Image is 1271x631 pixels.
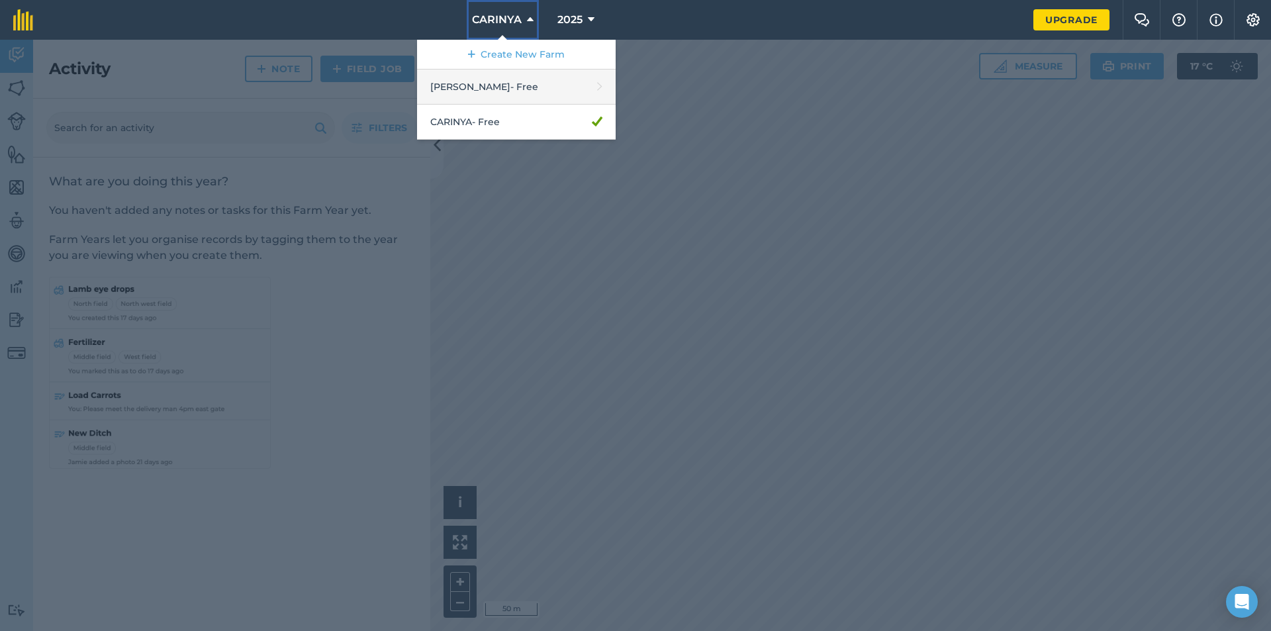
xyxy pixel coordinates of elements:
img: svg+xml;base64,PHN2ZyB4bWxucz0iaHR0cDovL3d3dy53My5vcmcvMjAwMC9zdmciIHdpZHRoPSIxNyIgaGVpZ2h0PSIxNy... [1209,12,1223,28]
img: A cog icon [1245,13,1261,26]
a: Create New Farm [417,40,616,70]
img: fieldmargin Logo [13,9,33,30]
a: [PERSON_NAME]- Free [417,70,616,105]
span: 2025 [557,12,583,28]
span: CARINYA [472,12,522,28]
img: A question mark icon [1171,13,1187,26]
a: CARINYA- Free [417,105,616,140]
img: Two speech bubbles overlapping with the left bubble in the forefront [1134,13,1150,26]
div: Open Intercom Messenger [1226,586,1258,618]
a: Upgrade [1033,9,1109,30]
